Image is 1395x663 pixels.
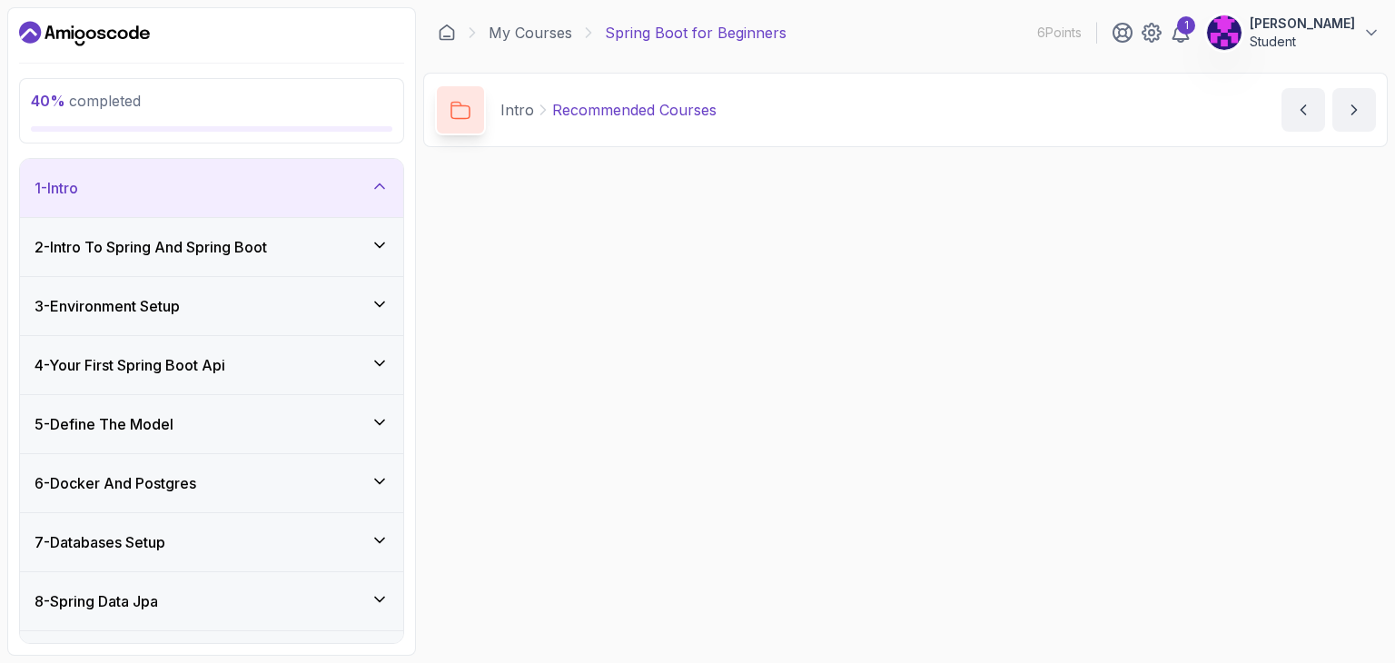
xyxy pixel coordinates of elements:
[35,413,173,435] h3: 5 - Define The Model
[605,22,787,44] p: Spring Boot for Beginners
[19,19,150,48] a: Dashboard
[35,531,165,553] h3: 7 - Databases Setup
[500,99,534,121] p: Intro
[1250,33,1355,51] p: Student
[1281,88,1325,132] button: previous content
[1177,16,1195,35] div: 1
[1332,88,1376,132] button: next content
[35,236,267,258] h3: 2 - Intro To Spring And Spring Boot
[20,218,403,276] button: 2-Intro To Spring And Spring Boot
[1250,15,1355,33] p: [PERSON_NAME]
[489,22,572,44] a: My Courses
[438,24,456,42] a: Dashboard
[20,277,403,335] button: 3-Environment Setup
[20,454,403,512] button: 6-Docker And Postgres
[20,513,403,571] button: 7-Databases Setup
[552,99,717,121] p: Recommended Courses
[31,92,141,110] span: completed
[20,572,403,630] button: 8-Spring Data Jpa
[35,295,180,317] h3: 3 - Environment Setup
[35,177,78,199] h3: 1 - Intro
[20,159,403,217] button: 1-Intro
[1207,15,1242,50] img: user profile image
[35,354,225,376] h3: 4 - Your First Spring Boot Api
[35,472,196,494] h3: 6 - Docker And Postgres
[1206,15,1380,51] button: user profile image[PERSON_NAME]Student
[20,336,403,394] button: 4-Your First Spring Boot Api
[1037,24,1082,42] p: 6 Points
[35,590,158,612] h3: 8 - Spring Data Jpa
[1170,22,1192,44] a: 1
[20,395,403,453] button: 5-Define The Model
[31,92,65,110] span: 40 %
